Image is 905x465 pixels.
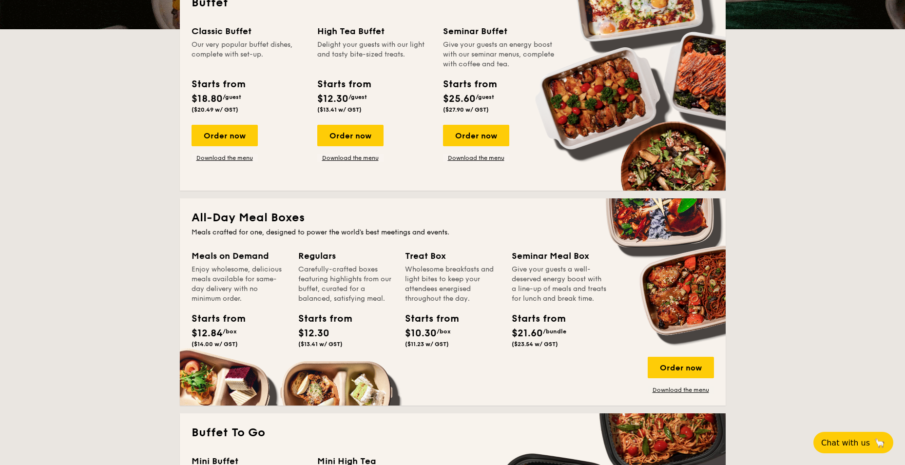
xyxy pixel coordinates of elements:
[405,265,500,304] div: Wholesome breakfasts and light bites to keep your attendees energised throughout the day.
[192,328,223,339] span: $12.84
[443,125,509,146] div: Order now
[192,210,714,226] h2: All-Day Meal Boxes
[192,106,238,113] span: ($20.49 w/ GST)
[298,328,329,339] span: $12.30
[443,24,557,38] div: Seminar Buffet
[648,386,714,394] a: Download the menu
[512,341,558,348] span: ($23.54 w/ GST)
[192,265,287,304] div: Enjoy wholesome, delicious meals available for same-day delivery with no minimum order.
[298,341,343,348] span: ($13.41 w/ GST)
[192,154,258,162] a: Download the menu
[405,249,500,263] div: Treat Box
[192,228,714,237] div: Meals crafted for one, designed to power the world's best meetings and events.
[512,265,607,304] div: Give your guests a well-deserved energy boost with a line-up of meals and treats for lunch and br...
[512,311,556,326] div: Starts from
[317,77,370,92] div: Starts from
[317,125,384,146] div: Order now
[223,328,237,335] span: /box
[192,125,258,146] div: Order now
[192,249,287,263] div: Meals on Demand
[317,106,362,113] span: ($13.41 w/ GST)
[223,94,241,100] span: /guest
[476,94,494,100] span: /guest
[405,328,437,339] span: $10.30
[192,425,714,441] h2: Buffet To Go
[543,328,566,335] span: /bundle
[405,311,449,326] div: Starts from
[821,438,870,447] span: Chat with us
[648,357,714,378] div: Order now
[813,432,893,453] button: Chat with us🦙
[443,40,557,69] div: Give your guests an energy boost with our seminar menus, complete with coffee and tea.
[317,154,384,162] a: Download the menu
[298,249,393,263] div: Regulars
[443,154,509,162] a: Download the menu
[348,94,367,100] span: /guest
[874,437,886,448] span: 🦙
[192,24,306,38] div: Classic Buffet
[512,249,607,263] div: Seminar Meal Box
[317,40,431,69] div: Delight your guests with our light and tasty bite-sized treats.
[192,40,306,69] div: Our very popular buffet dishes, complete with set-up.
[443,106,489,113] span: ($27.90 w/ GST)
[298,265,393,304] div: Carefully-crafted boxes featuring highlights from our buffet, curated for a balanced, satisfying ...
[192,93,223,105] span: $18.80
[437,328,451,335] span: /box
[443,93,476,105] span: $25.60
[298,311,342,326] div: Starts from
[317,93,348,105] span: $12.30
[443,77,496,92] div: Starts from
[192,77,245,92] div: Starts from
[192,341,238,348] span: ($14.00 w/ GST)
[512,328,543,339] span: $21.60
[317,24,431,38] div: High Tea Buffet
[192,311,235,326] div: Starts from
[405,341,449,348] span: ($11.23 w/ GST)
